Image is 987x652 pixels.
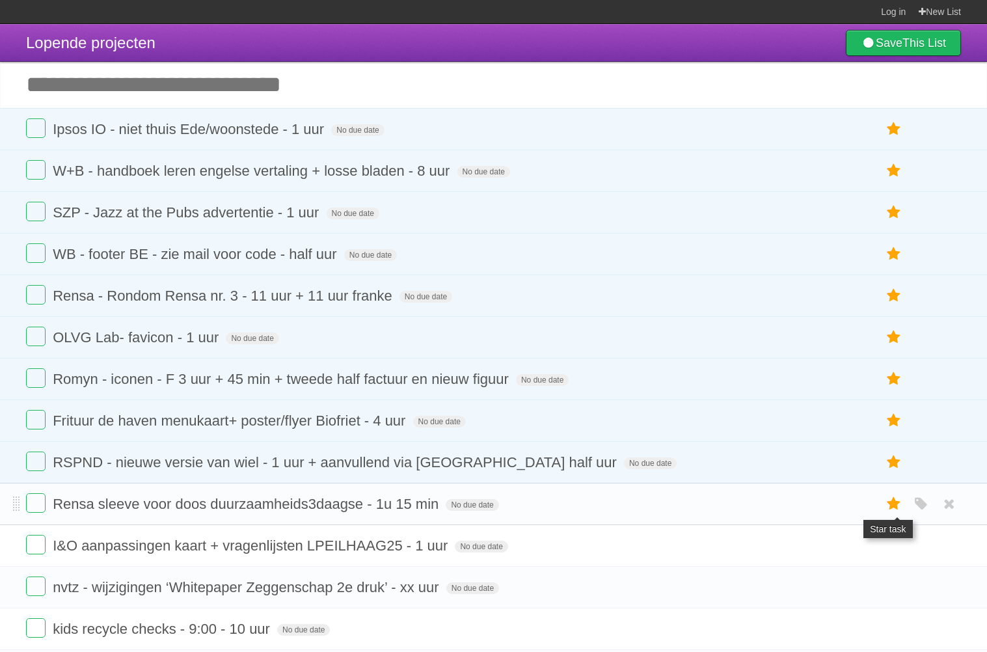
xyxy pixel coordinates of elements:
span: No due date [226,333,278,344]
label: Star task [882,368,906,390]
label: Done [26,243,46,263]
label: Star task [882,118,906,140]
label: Done [26,160,46,180]
label: Star task [882,493,906,515]
span: Romyn - iconen - F 3 uur + 45 min + tweede half factuur en nieuw figuur [53,371,512,387]
label: Done [26,368,46,388]
label: Done [26,577,46,596]
span: W+B - handboek leren engelse vertaling + losse bladen - 8 uur [53,163,453,179]
label: Done [26,202,46,221]
span: I&O aanpassingen kaart + vragenlijsten LPEILHAAG25 - 1 uur [53,537,451,554]
span: Rensa sleeve voor doos duurzaamheids3daagse - 1u 15 min [53,496,442,512]
span: No due date [455,541,507,552]
span: No due date [399,291,452,303]
label: Done [26,410,46,429]
span: No due date [331,124,384,136]
span: No due date [413,416,466,428]
span: No due date [277,624,330,636]
a: SaveThis List [846,30,961,56]
label: Done [26,618,46,638]
label: Done [26,535,46,554]
label: Star task [882,202,906,223]
span: No due date [457,166,510,178]
label: Star task [882,410,906,431]
b: This List [902,36,946,49]
span: RSPND - nieuwe versie van wiel - 1 uur + aanvullend via [GEOGRAPHIC_DATA] half uur [53,454,620,470]
span: No due date [446,499,498,511]
label: Done [26,493,46,513]
span: OLVG Lab- favicon - 1 uur [53,329,222,346]
label: Star task [882,160,906,182]
label: Done [26,118,46,138]
label: Star task [882,285,906,306]
label: Done [26,327,46,346]
span: No due date [344,249,397,261]
label: Done [26,452,46,471]
span: kids recycle checks - 9:00 - 10 uur [53,621,273,637]
span: No due date [446,582,499,594]
span: WB - footer BE - zie mail voor code - half uur [53,246,340,262]
span: Frituur de haven menukaart+ poster/flyer Biofriet - 4 uur [53,413,409,429]
label: Done [26,285,46,305]
span: Ipsos IO - niet thuis Ede/woonstede - 1 uur [53,121,327,137]
span: nvtz - wijzigingen ‘Whitepaper Zeggenschap 2e druk’ - xx uur [53,579,442,595]
label: Star task [882,452,906,473]
label: Star task [882,327,906,348]
span: SZP - Jazz at the Pubs advertentie - 1 uur [53,204,322,221]
span: No due date [624,457,677,469]
span: No due date [327,208,379,219]
label: Star task [882,243,906,265]
span: No due date [516,374,569,386]
span: Lopende projecten [26,34,155,51]
span: Rensa - Rondom Rensa nr. 3 - 11 uur + 11 uur franke [53,288,396,304]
